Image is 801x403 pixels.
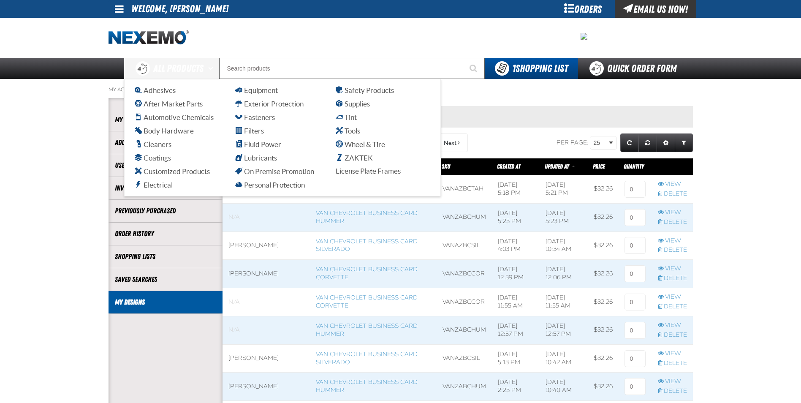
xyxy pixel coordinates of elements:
[316,266,418,281] a: Van Chevrolet Business Card Corvette
[115,115,216,125] a: My Profile
[135,154,171,162] span: Coatings
[437,373,492,401] td: VANZABCHUM
[437,231,492,260] td: VANAZBCSIL
[437,316,492,344] td: VANZABCHUM
[219,58,485,79] input: Search
[316,238,418,253] a: Van Chevrolet Business Card Silverado
[115,252,216,261] a: Shopping Lists
[658,275,687,283] a: Delete row action
[588,344,619,373] td: $32.26
[223,98,693,106] p: Designs only last 12 months
[336,100,370,108] span: Supplies
[492,373,540,401] td: [DATE] 2:23 PM
[540,344,588,373] td: [DATE] 10:42 AM
[658,190,687,198] a: Delete row action
[223,203,310,231] td: Blank
[540,231,588,260] td: [DATE] 10:34 AM
[625,294,646,310] input: 0
[464,58,485,79] button: Start Searching
[235,113,275,121] span: Fasteners
[658,209,687,217] a: View row action
[316,294,418,309] a: Van Chevrolet Business Card Corvette
[658,321,687,329] a: View row action
[316,378,418,394] a: Van Chevrolet Business Card Hummer
[625,181,646,198] input: 0
[135,86,176,94] span: Adhesives
[115,275,216,284] a: Saved Searches
[620,133,639,152] a: Refresh grid action
[492,316,540,344] td: [DATE] 12:57 PM
[437,288,492,316] td: VANAZBCCOR
[497,163,520,170] span: Created At
[540,203,588,231] td: [DATE] 5:23 PM
[492,231,540,260] td: [DATE] 4:03 PM
[588,316,619,344] td: $32.26
[115,229,216,239] a: Order History
[437,203,492,231] td: VANZABCHUM
[492,260,540,288] td: [DATE] 12:39 PM
[492,288,540,316] td: [DATE] 11:55 AM
[115,183,216,193] a: Invoice History
[316,181,418,196] a: Van Chevrolet Business Card Tahoe
[588,288,619,316] td: $32.26
[109,86,143,93] a: My Account
[512,63,568,74] span: Shopping List
[336,113,357,121] span: Tint
[223,260,310,288] td: [PERSON_NAME]
[437,260,492,288] td: VANAZBCCOR
[540,260,588,288] td: [DATE] 12:06 PM
[625,265,646,282] input: 0
[135,127,194,135] span: Body Hardware
[235,154,277,162] span: Lubricants
[109,30,189,45] img: Nexemo logo
[675,133,693,152] a: Expand or Collapse Grid Filters
[492,175,540,203] td: [DATE] 5:18 PM
[437,133,468,152] button: Next Page
[115,161,216,170] a: Users
[135,167,210,175] span: Customized Products
[316,351,418,366] a: Van Chevrolet Business Card Silverado
[545,163,570,170] a: Updated At
[588,260,619,288] td: $32.26
[588,231,619,260] td: $32.26
[625,378,646,395] input: 0
[588,373,619,401] td: $32.26
[336,86,394,94] span: Safety Products
[223,316,310,344] td: Blank
[658,246,687,254] a: Delete row action
[444,139,456,146] span: Next Page
[336,127,360,135] span: Tools
[658,180,687,188] a: View row action
[658,265,687,273] a: View row action
[658,303,687,311] a: Delete row action
[638,133,657,152] a: Reset grid action
[223,344,310,373] td: [PERSON_NAME]
[336,154,373,162] span: ZAKTEK
[109,30,189,45] a: Home
[442,163,450,170] a: SKU
[657,133,675,152] a: Expand or Collapse Grid Settings
[624,163,644,170] span: Quantity
[588,175,619,203] td: $32.26
[115,138,216,147] a: Address Book
[437,175,492,203] td: VANAZBCTAH
[336,140,385,148] span: Wheel & Tire
[540,175,588,203] td: [DATE] 5:21 PM
[545,163,569,170] span: Updated At
[437,344,492,373] td: VANAZBCSIL
[115,206,216,216] a: Previously Purchased
[593,163,605,170] span: Price
[336,167,401,175] span: License Plate Frames
[658,331,687,339] a: Delete row action
[135,113,214,121] span: Automotive Chemicals
[223,231,310,260] td: [PERSON_NAME]
[658,378,687,386] a: View row action
[205,58,219,79] button: Open All Products pages
[115,297,216,307] a: My Designs
[235,140,281,148] span: Fluid Power
[512,63,516,74] strong: 1
[658,387,687,395] a: Delete row action
[540,316,588,344] td: [DATE] 12:57 PM
[316,322,418,338] a: Van Chevrolet Business Card Hummer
